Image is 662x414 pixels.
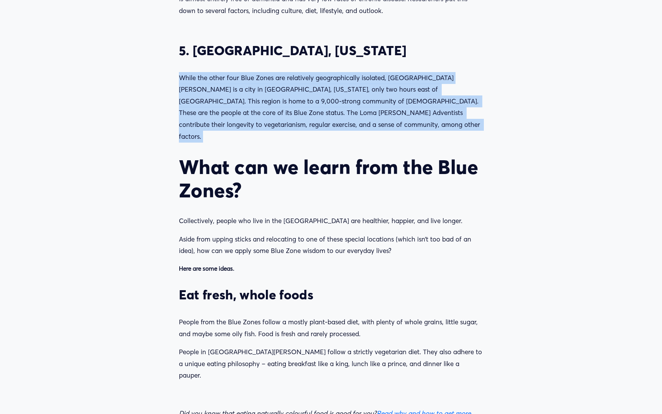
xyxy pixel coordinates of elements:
h2: What can we learn from the Blue Zones? [179,155,483,202]
strong: Here are some ideas. [179,265,234,272]
h3: 5. [GEOGRAPHIC_DATA], [US_STATE] [179,43,483,59]
p: People from the Blue Zones follow a mostly plant-based diet, with plenty of whole grains, little ... [179,316,483,340]
p: While the other four Blue Zones are relatively geographically isolated, [GEOGRAPHIC_DATA][PERSON_... [179,72,483,143]
p: Aside from upping sticks and relocating to one of these special locations (which isn’t too bad of... [179,233,483,257]
p: People in [GEOGRAPHIC_DATA][PERSON_NAME] follow a strictly vegetarian diet. They also adhere to a... [179,346,483,381]
h3: Eat fresh, whole foods [179,287,483,303]
p: Collectively, people who live in the [GEOGRAPHIC_DATA] are healthier, happier, and live longer. [179,215,483,227]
